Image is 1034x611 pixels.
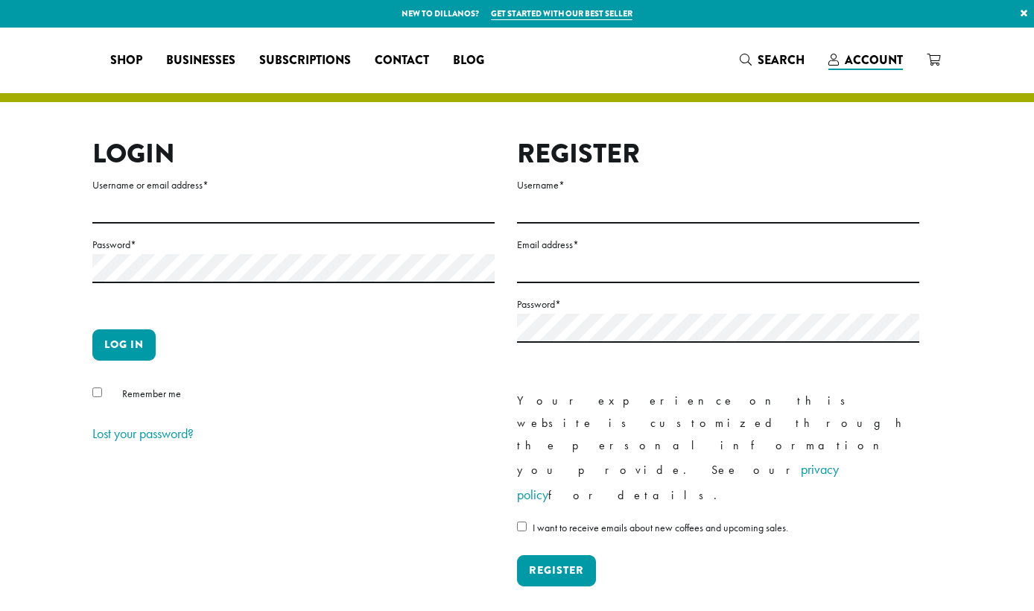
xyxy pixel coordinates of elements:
[845,51,903,69] span: Account
[259,51,351,70] span: Subscriptions
[517,138,919,170] h2: Register
[517,295,919,314] label: Password
[517,522,527,531] input: I want to receive emails about new coffees and upcoming sales.
[166,51,235,70] span: Businesses
[98,48,154,72] a: Shop
[517,235,919,254] label: Email address
[110,51,142,70] span: Shop
[533,521,788,534] span: I want to receive emails about new coffees and upcoming sales.
[92,425,194,442] a: Lost your password?
[92,235,495,254] label: Password
[517,176,919,194] label: Username
[122,387,181,400] span: Remember me
[758,51,805,69] span: Search
[728,48,816,72] a: Search
[92,138,495,170] h2: Login
[92,329,156,361] button: Log in
[491,7,632,20] a: Get started with our best seller
[517,460,839,503] a: privacy policy
[517,555,596,586] button: Register
[92,176,495,194] label: Username or email address
[453,51,484,70] span: Blog
[375,51,429,70] span: Contact
[517,390,919,507] p: Your experience on this website is customized through the personal information you provide. See o...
